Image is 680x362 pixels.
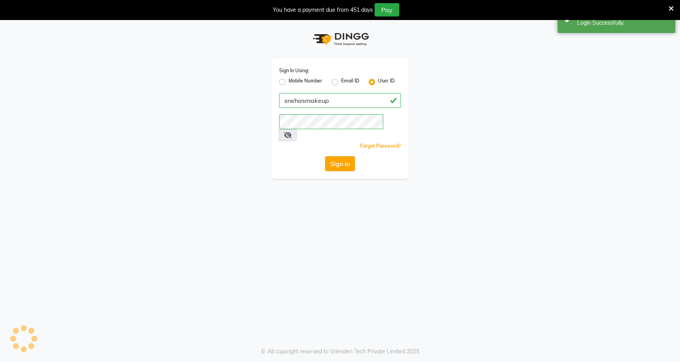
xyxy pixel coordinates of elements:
button: Sign In [325,156,355,171]
input: Username [279,114,383,129]
input: Username [279,93,401,108]
div: You have a payment due from 451 days [273,6,373,14]
label: Email ID [341,77,359,87]
button: Pay [375,3,399,16]
img: logo1.svg [309,27,371,51]
a: Forgot Password? [360,143,401,149]
label: Sign In Using: [279,67,309,74]
div: Login Successfully. [577,19,669,27]
label: Mobile Number [289,77,322,87]
label: User ID [378,77,395,87]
